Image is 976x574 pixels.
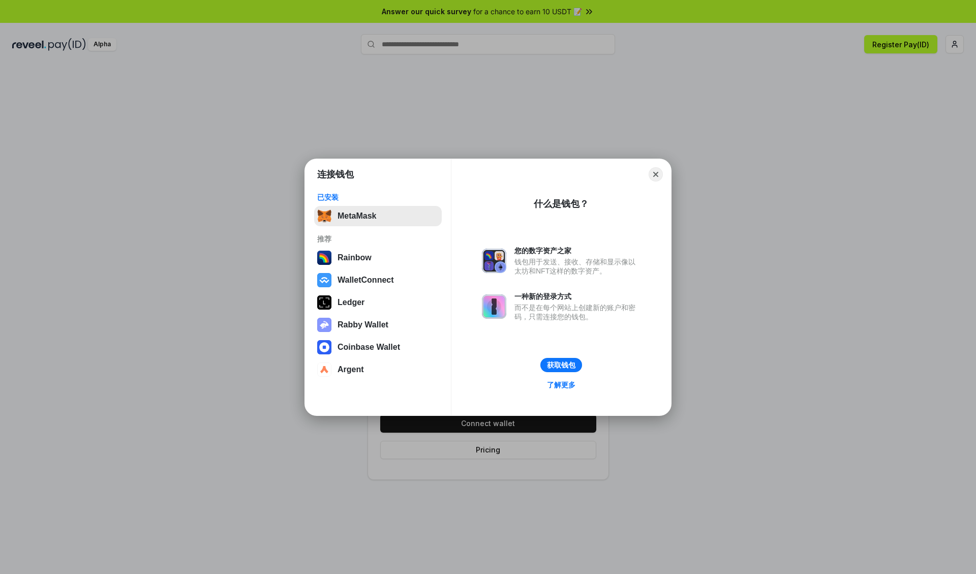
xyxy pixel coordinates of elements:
[338,343,400,352] div: Coinbase Wallet
[540,358,582,372] button: 获取钱包
[317,209,331,223] img: svg+xml,%3Csvg%20fill%3D%22none%22%20height%3D%2233%22%20viewBox%3D%220%200%2035%2033%22%20width%...
[317,273,331,287] img: svg+xml,%3Csvg%20width%3D%2228%22%20height%3D%2228%22%20viewBox%3D%220%200%2028%2028%22%20fill%3D...
[514,292,640,301] div: 一种新的登录方式
[317,193,439,202] div: 已安装
[547,360,575,370] div: 获取钱包
[317,251,331,265] img: svg+xml,%3Csvg%20width%3D%22120%22%20height%3D%22120%22%20viewBox%3D%220%200%20120%20120%22%20fil...
[314,270,442,290] button: WalletConnect
[482,249,506,273] img: svg+xml,%3Csvg%20xmlns%3D%22http%3A%2F%2Fwww.w3.org%2F2000%2Fsvg%22%20fill%3D%22none%22%20viewBox...
[317,234,439,244] div: 推荐
[314,359,442,380] button: Argent
[547,380,575,389] div: 了解更多
[317,295,331,310] img: svg+xml,%3Csvg%20xmlns%3D%22http%3A%2F%2Fwww.w3.org%2F2000%2Fsvg%22%20width%3D%2228%22%20height%3...
[338,365,364,374] div: Argent
[317,168,354,180] h1: 连接钱包
[514,246,640,255] div: 您的数字资产之家
[317,362,331,377] img: svg+xml,%3Csvg%20width%3D%2228%22%20height%3D%2228%22%20viewBox%3D%220%200%2028%2028%22%20fill%3D...
[338,212,376,221] div: MetaMask
[314,248,442,268] button: Rainbow
[514,303,640,321] div: 而不是在每个网站上创建新的账户和密码，只需连接您的钱包。
[338,298,364,307] div: Ledger
[314,292,442,313] button: Ledger
[338,320,388,329] div: Rabby Wallet
[317,340,331,354] img: svg+xml,%3Csvg%20width%3D%2228%22%20height%3D%2228%22%20viewBox%3D%220%200%2028%2028%22%20fill%3D...
[649,167,663,182] button: Close
[541,378,582,391] a: 了解更多
[514,257,640,276] div: 钱包用于发送、接收、存储和显示像以太坊和NFT这样的数字资产。
[338,276,394,285] div: WalletConnect
[314,337,442,357] button: Coinbase Wallet
[534,198,589,210] div: 什么是钱包？
[338,253,372,262] div: Rainbow
[482,294,506,319] img: svg+xml,%3Csvg%20xmlns%3D%22http%3A%2F%2Fwww.w3.org%2F2000%2Fsvg%22%20fill%3D%22none%22%20viewBox...
[314,315,442,335] button: Rabby Wallet
[317,318,331,332] img: svg+xml,%3Csvg%20xmlns%3D%22http%3A%2F%2Fwww.w3.org%2F2000%2Fsvg%22%20fill%3D%22none%22%20viewBox...
[314,206,442,226] button: MetaMask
